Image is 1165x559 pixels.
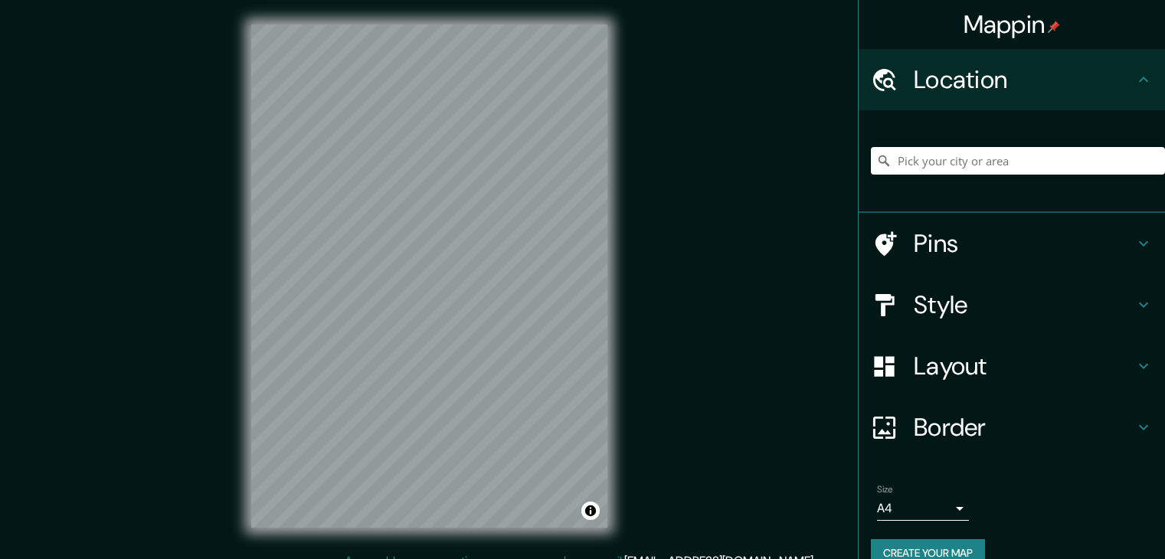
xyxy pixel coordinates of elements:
button: Toggle attribution [581,502,600,520]
h4: Border [914,412,1134,443]
h4: Location [914,64,1134,95]
div: Layout [859,335,1165,397]
h4: Pins [914,228,1134,259]
canvas: Map [251,25,607,528]
div: Location [859,49,1165,110]
div: Border [859,397,1165,458]
label: Size [877,483,893,496]
div: Style [859,274,1165,335]
h4: Mappin [964,9,1061,40]
h4: Layout [914,351,1134,381]
div: A4 [877,496,969,521]
img: pin-icon.png [1048,21,1060,33]
input: Pick your city or area [871,147,1165,175]
h4: Style [914,289,1134,320]
div: Pins [859,213,1165,274]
